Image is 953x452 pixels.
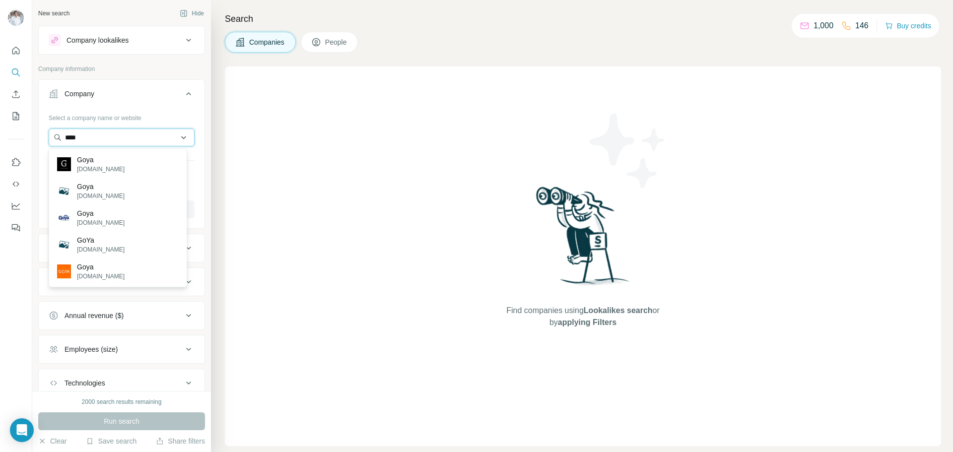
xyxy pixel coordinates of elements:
p: GoYa [77,235,125,245]
button: Clear [38,436,67,446]
img: Surfe Illustration - Woman searching with binoculars [532,184,635,295]
p: 146 [855,20,869,32]
button: Hide [173,6,211,21]
button: Technologies [39,371,204,395]
img: Goya [57,184,71,198]
span: People [325,37,348,47]
button: Company [39,82,204,110]
img: Goya [57,264,71,278]
button: Quick start [8,42,24,60]
div: New search [38,9,69,18]
p: [DOMAIN_NAME] [77,192,125,200]
button: Search [8,64,24,81]
button: Employees (size) [39,337,204,361]
div: 2000 search results remaining [82,397,162,406]
h4: Search [225,12,941,26]
button: Use Surfe on LinkedIn [8,153,24,171]
div: Employees (size) [65,344,118,354]
div: Open Intercom Messenger [10,418,34,442]
div: Company [65,89,94,99]
button: Share filters [156,436,205,446]
p: [DOMAIN_NAME] [77,245,125,254]
p: Goya [77,155,125,165]
span: Find companies using or by [503,305,662,328]
button: Feedback [8,219,24,237]
img: Goya [57,157,71,171]
span: Lookalikes search [584,306,653,315]
img: Goya [57,211,71,225]
button: Company lookalikes [39,28,204,52]
p: [DOMAIN_NAME] [77,272,125,281]
p: [DOMAIN_NAME] [77,165,125,174]
button: Enrich CSV [8,85,24,103]
div: Technologies [65,378,105,388]
div: Select a company name or website [49,110,195,123]
div: Company lookalikes [67,35,129,45]
p: Goya [77,182,125,192]
img: Surfe Illustration - Stars [583,106,673,195]
button: Save search [86,436,136,446]
span: applying Filters [558,318,616,326]
button: Annual revenue ($) [39,304,204,327]
p: [DOMAIN_NAME] [77,218,125,227]
button: HQ location [39,270,204,294]
button: Buy credits [885,19,931,33]
button: Dashboard [8,197,24,215]
p: Company information [38,65,205,73]
img: GoYa [57,238,71,252]
button: My lists [8,107,24,125]
img: Avatar [8,10,24,26]
p: Goya [77,262,125,272]
p: Goya [77,208,125,218]
button: Use Surfe API [8,175,24,193]
div: Annual revenue ($) [65,311,124,321]
span: Companies [249,37,285,47]
p: 1,000 [814,20,833,32]
button: Industry [39,236,204,260]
